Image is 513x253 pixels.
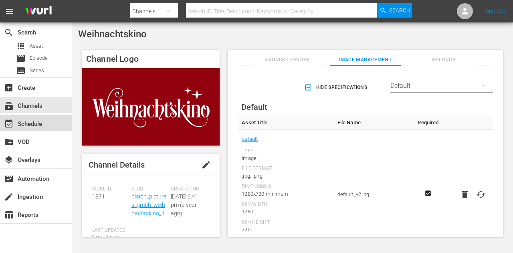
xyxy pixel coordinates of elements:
span: Search [389,3,410,18]
th: File Name [333,115,414,130]
span: Last Updated: [92,227,127,234]
span: Asset [16,41,26,51]
img: ans4CAIJ8jUAAAAAAAAAAAAAAAAAAAAAAAAgQb4GAAAAAAAAAAAAAAAAAAAAAAAAJMjXAAAAAAAAAAAAAAAAAAAAAAAAgAT5G... [19,2,58,21]
span: Search [4,28,14,37]
button: edit [196,155,216,174]
span: Wurl ID: [92,186,127,192]
a: default [242,134,258,144]
div: Default [390,75,493,97]
div: Min Height [242,219,329,226]
div: .jpg, .png [242,172,329,180]
span: Channel Details [89,160,145,170]
th: Asset Title [238,115,333,130]
span: Create [4,83,14,93]
div: Dimensions [242,184,329,190]
button: Hide Specifications [303,76,370,99]
div: Min Width [242,201,329,208]
span: VOD [4,137,14,147]
span: edit [201,160,211,170]
a: plaion_pictures_gmbh_weihnachtskino_1 [131,193,166,217]
div: Aspect Ratio [242,237,329,243]
span: [DATE] 6:41 pm (a year ago) [171,193,198,217]
span: Overlays [4,155,14,165]
span: Series [16,66,26,75]
span: Channels [4,101,14,111]
span: Ratings / Genres [252,56,322,64]
span: Episode [16,54,26,63]
span: menu [5,6,14,16]
span: Asset [30,42,43,50]
div: Type [242,148,329,154]
div: Image [242,154,329,162]
span: Settings [408,56,479,64]
span: Series [30,67,44,75]
span: [DATE] 4:22 pm ([DATE]) [92,235,121,249]
span: Ingestion [4,192,14,202]
span: Automation [4,174,14,184]
span: Slug: [131,186,167,192]
span: Weihnachtskino [78,28,147,40]
span: Reports [4,210,14,220]
span: 1871 [92,193,105,200]
span: Created On: [171,186,206,192]
span: Hide Specifications [306,83,367,92]
button: Search [377,3,412,18]
th: Required [414,115,442,130]
div: 1280 [242,208,329,216]
div: File Format [242,166,329,172]
span: Default [241,102,267,112]
a: Sign Out [485,8,505,14]
div: 720 [242,226,329,234]
div: 1280x720 minimum [242,190,329,198]
img: Weihnachtskino [82,68,220,146]
span: Schedule [4,119,14,129]
span: Episode [30,54,48,62]
svg: Required [423,190,433,197]
h4: Channel Logo [82,50,220,68]
span: Image Management [330,56,401,64]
